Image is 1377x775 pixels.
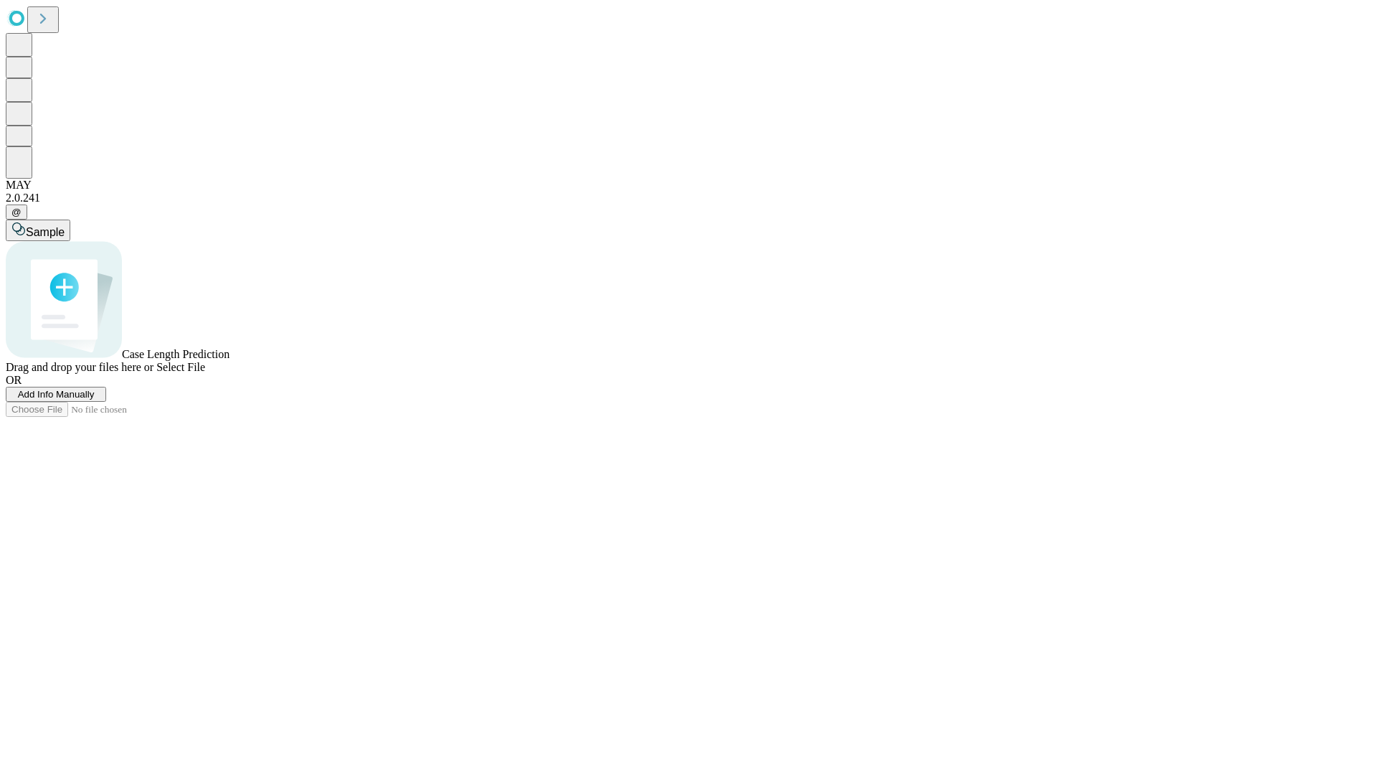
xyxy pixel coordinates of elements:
button: Add Info Manually [6,387,106,402]
span: Add Info Manually [18,389,95,400]
div: 2.0.241 [6,192,1371,205]
span: OR [6,374,22,386]
span: Sample [26,226,65,238]
button: Sample [6,220,70,241]
button: @ [6,205,27,220]
span: Case Length Prediction [122,348,229,360]
span: @ [11,207,22,217]
span: Drag and drop your files here or [6,361,153,373]
span: Select File [156,361,205,373]
div: MAY [6,179,1371,192]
